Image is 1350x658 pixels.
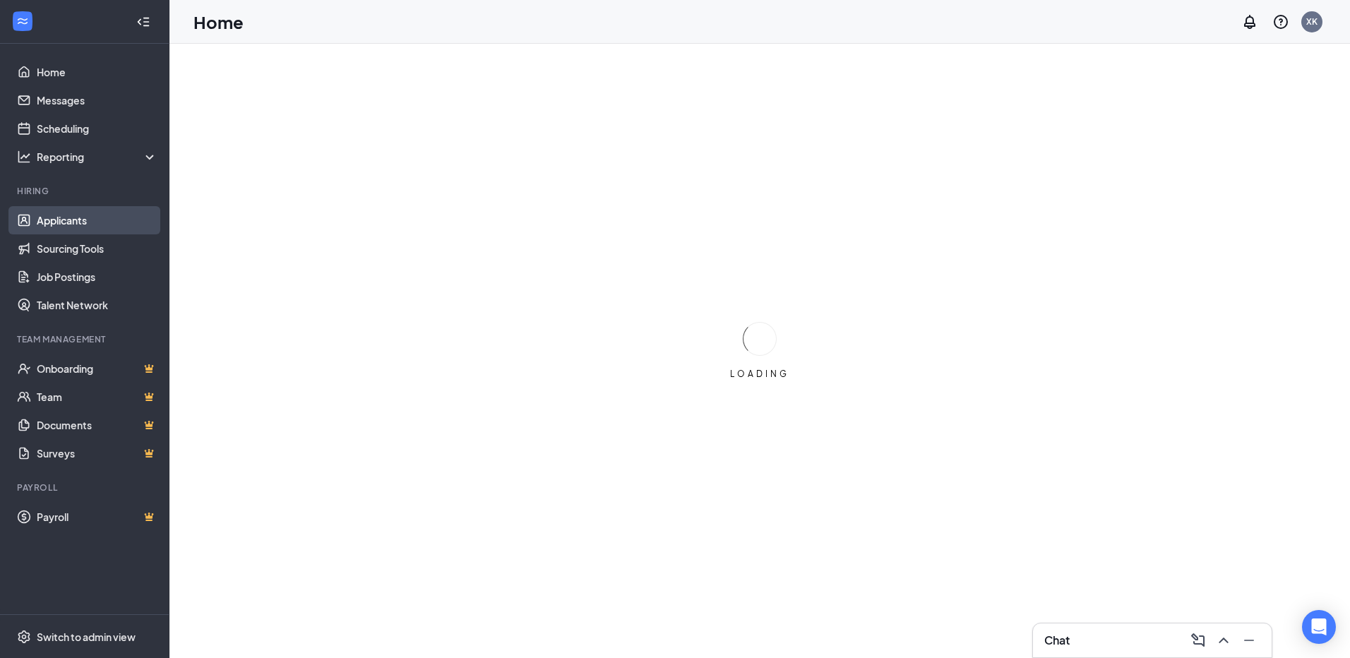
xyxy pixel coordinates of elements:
a: PayrollCrown [37,503,157,531]
div: Reporting [37,150,158,164]
svg: WorkstreamLogo [16,14,30,28]
a: Scheduling [37,114,157,143]
a: Applicants [37,206,157,234]
div: LOADING [724,368,795,380]
svg: ComposeMessage [1190,632,1207,649]
svg: Settings [17,630,31,644]
div: Hiring [17,185,155,197]
div: XK [1306,16,1318,28]
button: Minimize [1238,629,1260,652]
a: Talent Network [37,291,157,319]
a: OnboardingCrown [37,354,157,383]
div: Switch to admin view [37,630,136,644]
a: Home [37,58,157,86]
a: Messages [37,86,157,114]
h3: Chat [1044,633,1070,648]
a: DocumentsCrown [37,411,157,439]
button: ChevronUp [1212,629,1235,652]
a: TeamCrown [37,383,157,411]
svg: QuestionInfo [1272,13,1289,30]
svg: ChevronUp [1215,632,1232,649]
svg: Notifications [1241,13,1258,30]
svg: Minimize [1241,632,1258,649]
svg: Analysis [17,150,31,164]
div: Payroll [17,481,155,494]
a: SurveysCrown [37,439,157,467]
h1: Home [193,10,244,34]
div: Team Management [17,333,155,345]
div: Open Intercom Messenger [1302,610,1336,644]
a: Job Postings [37,263,157,291]
svg: Collapse [136,15,150,29]
a: Sourcing Tools [37,234,157,263]
button: ComposeMessage [1187,629,1209,652]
